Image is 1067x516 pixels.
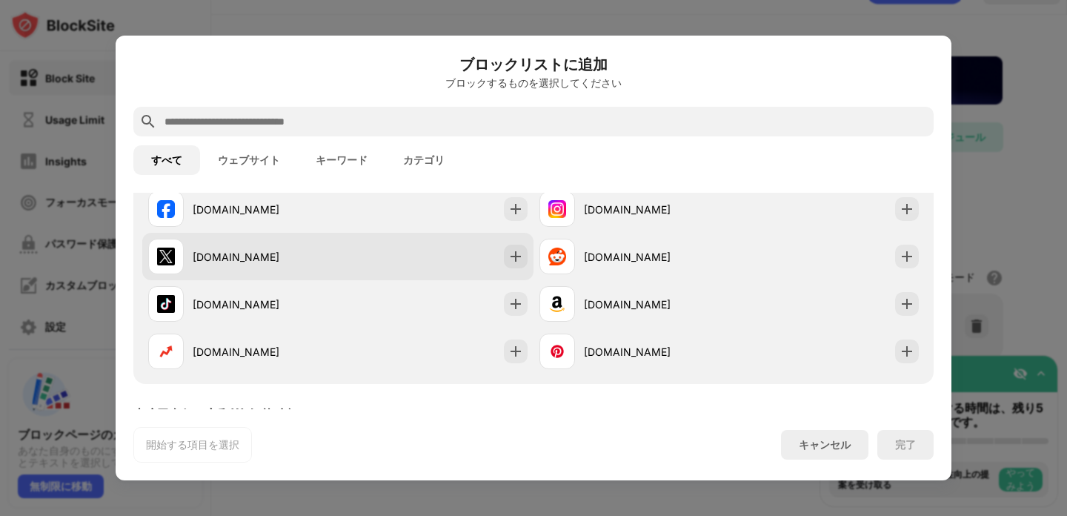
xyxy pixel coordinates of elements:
[895,439,916,451] div: 完了
[139,113,157,130] img: search.svg
[133,53,934,76] h6: ブロックリストに追加
[584,249,729,265] div: [DOMAIN_NAME]
[193,202,338,217] div: [DOMAIN_NAME]
[157,343,175,360] img: favicons
[548,295,566,313] img: favicons
[157,295,175,313] img: favicons
[548,200,566,218] img: favicons
[146,437,239,452] div: 開始する項目を選択
[385,145,462,175] button: カテゴリ
[584,344,729,360] div: [DOMAIN_NAME]
[799,438,851,452] div: キャンセル
[584,202,729,217] div: [DOMAIN_NAME]
[133,77,934,89] div: ブロックするものを選択してください
[157,248,175,265] img: favicons
[193,249,338,265] div: [DOMAIN_NAME]
[193,297,338,312] div: [DOMAIN_NAME]
[193,344,338,360] div: [DOMAIN_NAME]
[157,200,175,218] img: favicons
[133,145,200,175] button: すべて
[133,406,296,422] div: よくアクセスする Web サイト
[548,248,566,265] img: favicons
[200,145,298,175] button: ウェブサイト
[548,343,566,360] img: favicons
[298,145,385,175] button: キーワード
[584,297,729,312] div: [DOMAIN_NAME]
